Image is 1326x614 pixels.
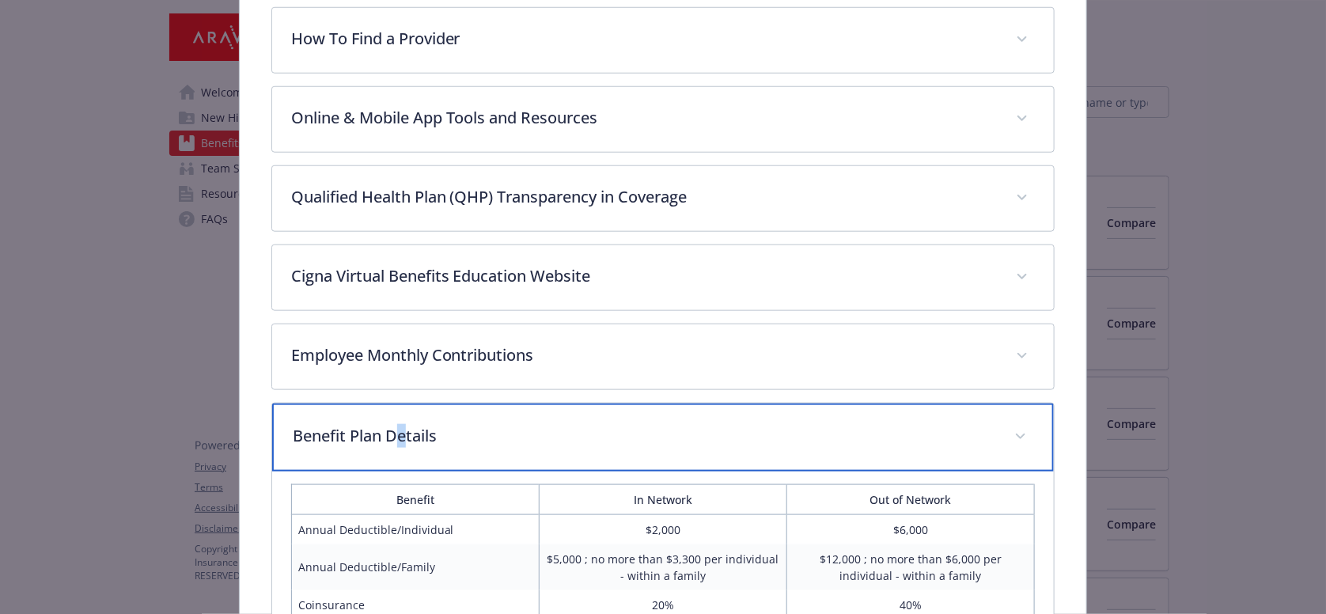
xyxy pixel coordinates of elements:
p: Qualified Health Plan (QHP) Transparency in Coverage [291,185,998,209]
div: How To Find a Provider [272,8,1055,73]
td: $2,000 [539,514,786,544]
td: Annual Deductible/Family [291,544,539,590]
th: Benefit [291,484,539,514]
p: Employee Monthly Contributions [291,343,998,367]
p: Benefit Plan Details [293,424,996,448]
th: Out of Network [787,484,1035,514]
td: Annual Deductible/Individual [291,514,539,544]
td: $12,000 ; no more than $6,000 per individual - within a family [787,544,1035,590]
div: Cigna Virtual Benefits Education Website [272,245,1055,310]
div: Benefit Plan Details [272,404,1055,472]
div: Employee Monthly Contributions [272,324,1055,389]
p: Cigna Virtual Benefits Education Website [291,264,998,288]
p: Online & Mobile App Tools and Resources [291,106,998,130]
p: How To Find a Provider [291,27,998,51]
th: In Network [539,484,786,514]
td: $5,000 ; no more than $3,300 per individual - within a family [539,544,786,590]
div: Qualified Health Plan (QHP) Transparency in Coverage [272,166,1055,231]
td: $6,000 [787,514,1035,544]
div: Online & Mobile App Tools and Resources [272,87,1055,152]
